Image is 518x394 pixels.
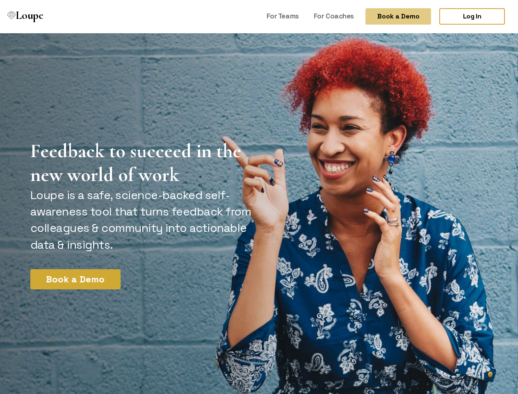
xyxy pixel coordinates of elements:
[5,8,46,25] a: Loupe
[310,8,357,24] a: For Coaches
[30,269,121,289] button: Book a Demo
[439,8,505,25] a: Log In
[30,139,254,187] h1: Feedback to succeed in the new world of work
[7,11,16,20] img: Loupe Logo
[263,8,302,24] a: For Teams
[30,187,254,253] p: Loupe is a safe, science-backed self-awareness tool that turns feedback from colleagues & communi...
[365,8,431,25] button: Book a Demo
